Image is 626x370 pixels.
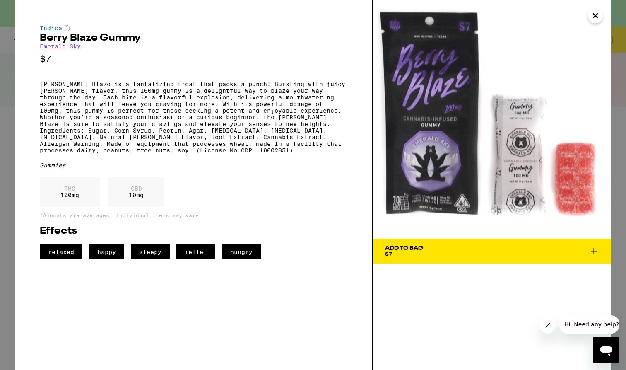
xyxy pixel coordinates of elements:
span: happy [89,244,124,259]
p: THC [60,185,79,192]
p: *Amounts are averages, individual items may vary. [40,213,347,218]
span: sleepy [131,244,170,259]
p: CBD [129,185,144,192]
div: Indica [40,25,347,31]
span: $7 [385,251,392,257]
div: Gummies [40,162,347,169]
a: Emerald Sky [40,43,81,50]
iframe: Message from company [559,315,619,334]
div: Add To Bag [385,245,423,251]
h2: Effects [40,226,347,236]
span: relaxed [40,244,82,259]
iframe: Button to launch messaging window [593,337,619,363]
span: hungry [222,244,261,259]
p: [PERSON_NAME] Blaze is a tantalizing treat that packs a punch! Bursting with juicy [PERSON_NAME] ... [40,81,347,154]
h2: Berry Blaze Gummy [40,33,347,43]
span: relief [176,244,215,259]
button: Add To Bag$7 [373,239,611,264]
img: indicaColor.svg [65,25,70,31]
p: $7 [40,54,347,64]
iframe: Close message [539,317,556,334]
div: 10 mg [108,177,164,207]
button: Close [588,8,603,23]
div: 100 mg [40,177,100,207]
